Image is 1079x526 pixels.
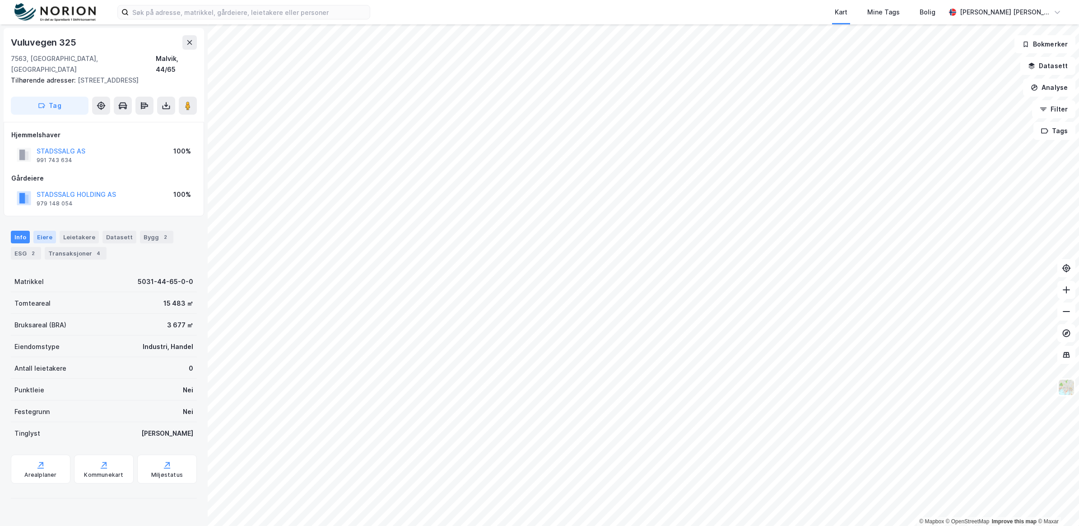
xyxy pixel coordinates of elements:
div: Vuluvegen 325 [11,35,78,50]
input: Søk på adresse, matrikkel, gårdeiere, leietakere eller personer [129,5,370,19]
button: Datasett [1020,57,1075,75]
div: Bolig [920,7,935,18]
div: 979 148 054 [37,200,73,207]
div: Punktleie [14,385,44,396]
button: Tag [11,97,88,115]
button: Analyse [1023,79,1075,97]
div: 3 677 ㎡ [167,320,193,330]
div: 991 743 634 [37,157,72,164]
div: Festegrunn [14,406,50,417]
button: Filter [1032,100,1075,118]
div: Bruksareal (BRA) [14,320,66,330]
div: Kontrollprogram for chat [1034,483,1079,526]
div: Eiendomstype [14,341,60,352]
div: Datasett [102,231,136,243]
div: [STREET_ADDRESS] [11,75,190,86]
div: Eiere [33,231,56,243]
img: Z [1058,379,1075,396]
div: 4 [94,249,103,258]
div: 7563, [GEOGRAPHIC_DATA], [GEOGRAPHIC_DATA] [11,53,156,75]
div: 2 [161,233,170,242]
div: Info [11,231,30,243]
div: Malvik, 44/65 [156,53,197,75]
div: [PERSON_NAME] [141,428,193,439]
div: 100% [173,146,191,157]
button: Bokmerker [1014,35,1075,53]
div: 2 [28,249,37,258]
div: Nei [183,406,193,417]
div: Arealplaner [24,471,56,479]
div: Antall leietakere [14,363,66,374]
iframe: Chat Widget [1034,483,1079,526]
div: 100% [173,189,191,200]
div: 5031-44-65-0-0 [138,276,193,287]
div: [PERSON_NAME] [PERSON_NAME] [960,7,1050,18]
div: Tomteareal [14,298,51,309]
div: Matrikkel [14,276,44,287]
div: Transaksjoner [45,247,107,260]
div: Industri, Handel [143,341,193,352]
span: Tilhørende adresser: [11,76,78,84]
div: Nei [183,385,193,396]
div: Mine Tags [867,7,900,18]
div: 15 483 ㎡ [163,298,193,309]
button: Tags [1033,122,1075,140]
div: Tinglyst [14,428,40,439]
div: Bygg [140,231,173,243]
div: Kommunekart [84,471,123,479]
div: ESG [11,247,41,260]
a: Improve this map [992,518,1037,525]
div: Hjemmelshaver [11,130,196,140]
a: Mapbox [919,518,944,525]
div: 0 [189,363,193,374]
div: Leietakere [60,231,99,243]
img: norion-logo.80e7a08dc31c2e691866.png [14,3,96,22]
div: Kart [835,7,847,18]
a: OpenStreetMap [946,518,990,525]
div: Gårdeiere [11,173,196,184]
div: Miljøstatus [151,471,183,479]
